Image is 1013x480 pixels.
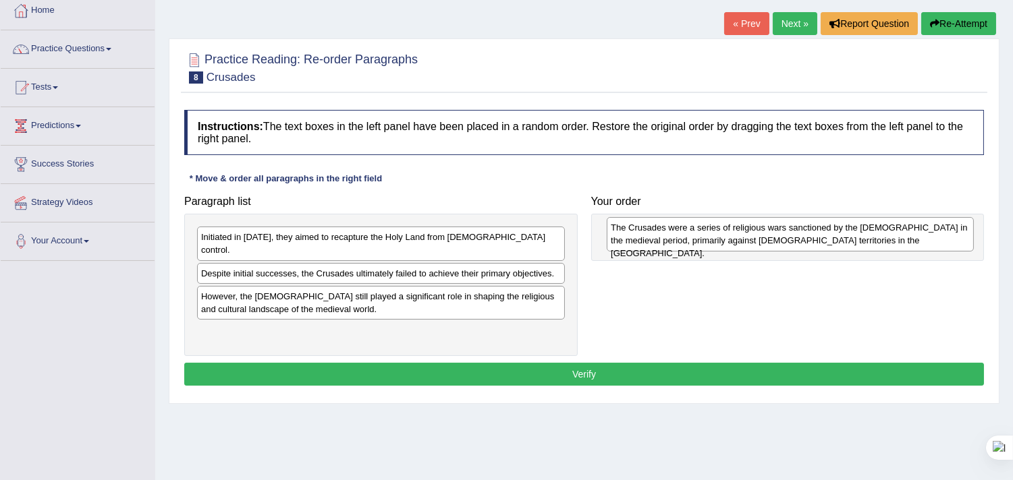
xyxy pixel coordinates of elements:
button: Report Question [821,12,918,35]
h2: Practice Reading: Re-order Paragraphs [184,50,418,84]
button: Re-Attempt [921,12,996,35]
h4: Paragraph list [184,196,578,208]
div: * Move & order all paragraphs in the right field [184,172,387,185]
a: Tests [1,69,155,102]
div: Initiated in [DATE], they aimed to recapture the Holy Land from [DEMOGRAPHIC_DATA] control. [197,227,565,260]
h4: The text boxes in the left panel have been placed in a random order. Restore the original order b... [184,110,984,155]
a: Your Account [1,222,155,256]
a: Practice Questions [1,30,155,64]
a: Strategy Videos [1,184,155,218]
div: Despite initial successes, the Crusades ultimately failed to achieve their primary objectives. [197,263,565,284]
div: The Crusades were a series of religious wars sanctioned by the [DEMOGRAPHIC_DATA] in the medieval... [607,217,974,251]
a: « Prev [724,12,769,35]
h4: Your order [591,196,985,208]
small: Crusades [207,71,256,84]
button: Verify [184,363,984,386]
a: Predictions [1,107,155,141]
a: Success Stories [1,146,155,179]
a: Next » [773,12,817,35]
span: 8 [189,71,203,84]
b: Instructions: [198,121,263,132]
div: However, the [DEMOGRAPHIC_DATA] still played a significant role in shaping the religious and cult... [197,286,565,320]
